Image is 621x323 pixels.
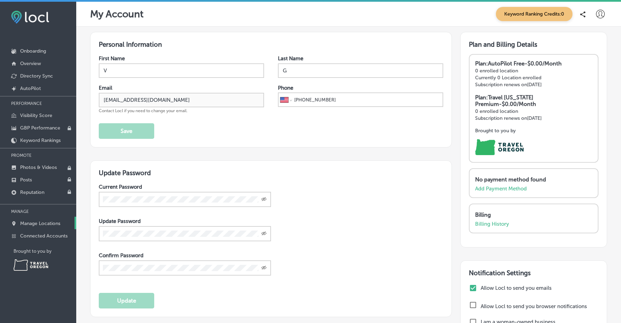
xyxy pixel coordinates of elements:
[475,176,589,183] p: No payment method found
[481,303,587,309] label: Allow Locl to send you browser notifications
[20,177,32,183] p: Posts
[20,189,44,195] p: Reputation
[20,221,60,226] p: Manage Locations
[14,259,48,271] img: Travel Oregon
[261,231,267,237] span: Toggle password visibility
[99,184,142,190] label: Current Password
[475,82,592,88] p: Subscription renews on [DATE]
[278,85,293,91] label: Phone
[99,123,154,139] button: Save
[261,196,267,203] span: Toggle password visibility
[294,93,441,106] input: Phone number
[469,41,598,48] h3: Plan and Billing Details
[475,75,592,81] p: Currently 0 Location enrolled
[20,73,53,79] p: Directory Sync
[20,86,41,91] p: AutoPilot
[475,139,524,155] img: Travel Oregon
[99,85,112,91] label: Email
[475,221,509,227] a: Billing History
[20,61,41,66] p: Overview
[475,115,592,121] p: Subscription renews on [DATE]
[90,8,143,20] p: My Account
[99,41,443,48] h3: Personal Information
[20,48,46,54] p: Onboarding
[20,137,61,143] p: Keyword Rankings
[475,68,592,74] p: 0 enrolled location
[496,7,572,21] span: Keyword Ranking Credits: 0
[261,265,267,271] span: Toggle password visibility
[481,285,597,291] label: Allow Locl to send you emails
[20,164,57,170] p: Photos & Videos
[475,108,592,114] p: 0 enrolled location
[475,212,589,218] p: Billing
[99,63,264,78] input: Enter First Name
[475,94,536,107] strong: Plan: Travel [US_STATE] Premium - $0.00/Month
[20,113,52,118] p: Visibility Score
[14,249,76,254] p: Brought to you by
[475,128,592,134] p: Brought to you by
[99,55,125,62] label: First Name
[20,233,68,239] p: Connected Accounts
[278,63,443,78] input: Enter Last Name
[99,108,187,113] span: Contact Locl if you need to change your email.
[469,269,598,277] h3: Notification Settings
[20,125,60,131] p: GBP Performance
[99,293,154,308] button: Update
[475,60,562,67] strong: Plan: AutoPilot Free - $0.00/Month
[99,93,264,107] input: Enter Email
[99,218,141,224] label: Update Password
[11,11,49,24] img: fda3e92497d09a02dc62c9cd864e3231.png
[99,169,443,177] h3: Update Password
[99,252,143,259] label: Confirm Password
[475,186,527,192] a: Add Payment Method
[278,55,303,62] label: Last Name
